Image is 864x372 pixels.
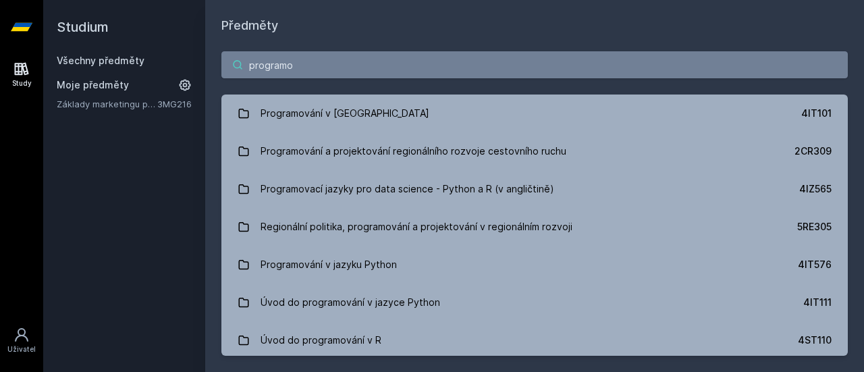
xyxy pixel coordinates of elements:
[261,213,572,240] div: Regionální politika, programování a projektování v regionálním rozvoji
[803,296,832,309] div: 4IT111
[797,220,832,234] div: 5RE305
[261,327,381,354] div: Úvod do programování v R
[261,138,566,165] div: Programování a projektování regionálního rozvoje cestovního ruchu
[794,144,832,158] div: 2CR309
[261,289,440,316] div: Úvod do programování v jazyce Python
[798,258,832,271] div: 4IT576
[801,107,832,120] div: 4IT101
[799,182,832,196] div: 4IZ565
[57,55,144,66] a: Všechny předměty
[57,97,157,111] a: Základy marketingu pro informatiky a statistiky
[221,51,848,78] input: Název nebo ident předmětu…
[261,176,554,203] div: Programovací jazyky pro data science - Python a R (v angličtině)
[221,284,848,321] a: Úvod do programování v jazyce Python 4IT111
[3,320,40,361] a: Uživatel
[221,170,848,208] a: Programovací jazyky pro data science - Python a R (v angličtině) 4IZ565
[261,251,397,278] div: Programování v jazyku Python
[221,321,848,359] a: Úvod do programování v R 4ST110
[221,16,848,35] h1: Předměty
[7,344,36,354] div: Uživatel
[3,54,40,95] a: Study
[261,100,429,127] div: Programování v [GEOGRAPHIC_DATA]
[798,334,832,347] div: 4ST110
[57,78,129,92] span: Moje předměty
[221,246,848,284] a: Programování v jazyku Python 4IT576
[221,208,848,246] a: Regionální politika, programování a projektování v regionálním rozvoji 5RE305
[12,78,32,88] div: Study
[221,95,848,132] a: Programování v [GEOGRAPHIC_DATA] 4IT101
[157,99,192,109] a: 3MG216
[221,132,848,170] a: Programování a projektování regionálního rozvoje cestovního ruchu 2CR309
